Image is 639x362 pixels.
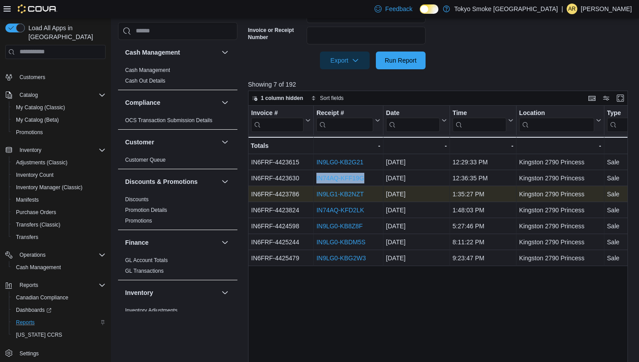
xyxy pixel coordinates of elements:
span: Canadian Compliance [12,292,106,303]
a: GL Transactions [125,268,164,274]
span: OCS Transaction Submission Details [125,117,213,124]
span: Customer Queue [125,156,166,163]
a: IN9LG0-KBG2W3 [316,255,366,262]
button: Cash Management [9,261,109,274]
a: IN74AQ-KFD2LK [316,207,364,214]
span: Promotions [12,127,106,138]
div: IN6FRF-4423786 [251,189,311,199]
div: - [519,140,601,151]
a: Discounts [125,196,149,203]
button: Compliance [125,98,218,107]
a: Dashboards [12,305,55,315]
h3: Discounts & Promotions [125,177,197,186]
div: Type [607,109,639,131]
div: Kingston 2790 Princess [519,237,601,247]
div: Time [453,109,506,131]
div: Date [386,109,440,117]
button: Discounts & Promotions [220,176,230,187]
button: Location [519,109,601,131]
a: Settings [16,348,42,359]
button: Reports [2,279,109,291]
span: Reports [16,319,35,326]
a: Manifests [12,195,42,205]
div: Location [519,109,594,131]
button: Adjustments (Classic) [9,156,109,169]
div: Location [519,109,594,117]
button: Time [453,109,513,131]
button: Transfers [9,231,109,243]
input: Dark Mode [420,4,438,14]
div: Finance [118,255,237,280]
button: Operations [2,249,109,261]
a: Dashboards [9,304,109,316]
span: Promotions [125,217,152,224]
div: Discounts & Promotions [118,194,237,230]
span: Operations [16,250,106,260]
span: Sort fields [320,95,343,102]
span: Adjustments (Classic) [12,157,106,168]
a: Canadian Compliance [12,292,72,303]
button: Run Report [376,52,426,69]
a: Cash Management [125,67,170,73]
a: Promotion Details [125,207,167,213]
button: Compliance [220,97,230,108]
a: Inventory Count [12,170,57,180]
div: 5:27:46 PM [453,221,513,231]
p: Showing 7 of 192 [248,80,632,89]
button: Inventory Manager (Classic) [9,181,109,194]
span: Dashboards [12,305,106,315]
div: Angela Rowlands [567,4,577,14]
div: Customer [118,155,237,169]
a: Inventory Adjustments [125,307,177,314]
span: My Catalog (Beta) [16,116,59,123]
span: Inventory [20,147,41,154]
span: Inventory Count [16,171,54,179]
span: Reports [20,282,38,289]
a: Promotions [12,127,47,138]
div: Invoice # [251,109,304,131]
button: Canadian Compliance [9,291,109,304]
a: IN74AQ-KFF19G [316,175,364,182]
a: IN9LG0-KB2G21 [316,159,363,166]
div: [DATE] [386,205,447,215]
div: IN6FRF-4424598 [251,221,311,231]
div: 1:48:03 PM [453,205,513,215]
button: Customer [125,138,218,147]
div: IN6FRF-4423824 [251,205,311,215]
span: 1 column hidden [261,95,303,102]
span: Washington CCRS [12,330,106,340]
span: Purchase Orders [12,207,106,218]
button: 1 column hidden [248,93,307,103]
a: Adjustments (Classic) [12,157,71,168]
span: Customers [16,72,106,83]
div: [DATE] [386,237,447,247]
h3: Cash Management [125,48,180,57]
a: IN9LG0-KB8Z8F [316,223,363,230]
a: Customer Queue [125,157,166,163]
span: Promotion Details [125,207,167,214]
label: Invoice or Receipt Number [248,27,303,41]
span: GL Account Totals [125,257,168,264]
span: Settings [16,347,106,358]
button: Reports [16,280,42,290]
span: Catalog [16,90,106,100]
span: My Catalog (Classic) [16,104,65,111]
a: Cash Out Details [125,78,166,84]
button: Inventory [125,288,218,297]
a: OCS Transaction Submission Details [125,117,213,123]
div: Cash Management [118,65,237,90]
button: Display options [601,93,611,103]
h3: Compliance [125,98,160,107]
a: IN9LG0-KBDM5S [316,239,365,246]
button: Enter fullscreen [615,93,626,103]
span: Reports [12,317,106,328]
a: GL Account Totals [125,257,168,263]
span: Dashboards [16,306,51,314]
button: Finance [220,237,230,248]
span: My Catalog (Beta) [12,115,106,125]
div: Kingston 2790 Princess [519,205,601,215]
div: Compliance [118,115,237,129]
div: Receipt # [316,109,373,117]
button: Keyboard shortcuts [587,93,597,103]
button: Purchase Orders [9,206,109,219]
